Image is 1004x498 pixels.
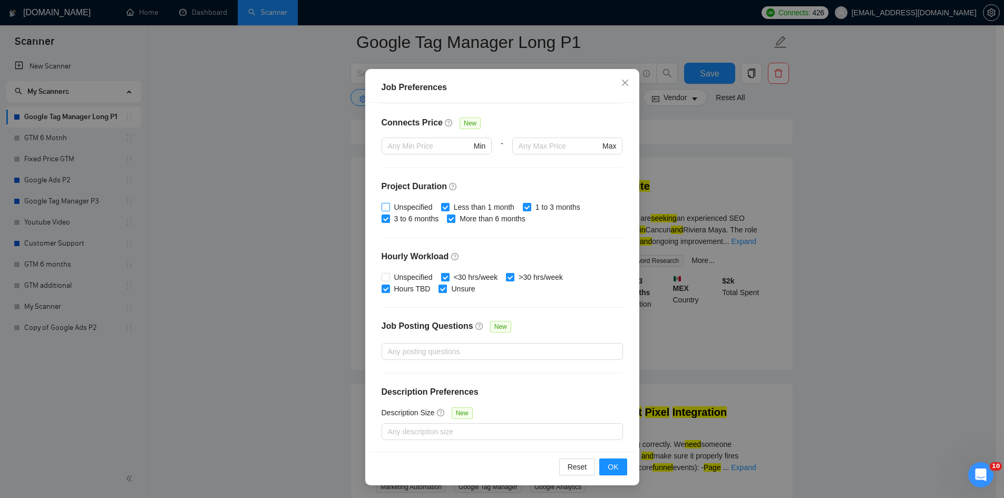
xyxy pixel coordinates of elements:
[382,250,623,263] h4: Hourly Workload
[519,140,600,152] input: Any Max Price
[382,116,443,129] h4: Connects Price
[559,458,596,475] button: Reset
[382,320,473,333] h4: Job Posting Questions
[437,408,445,417] span: question-circle
[608,461,618,473] span: OK
[382,386,623,398] h4: Description Preferences
[492,138,512,167] div: -
[568,461,587,473] span: Reset
[450,271,502,283] span: <30 hrs/week
[602,140,616,152] span: Max
[390,271,437,283] span: Unspecified
[382,407,435,418] h5: Description Size
[599,458,627,475] button: OK
[621,79,629,87] span: close
[455,213,530,224] span: More than 6 months
[447,283,479,295] span: Unsure
[388,140,472,152] input: Any Min Price
[475,322,484,330] span: question-circle
[990,462,1002,471] span: 10
[452,407,473,419] span: New
[490,321,511,333] span: New
[968,462,993,487] iframe: Intercom live chat
[460,118,481,129] span: New
[390,283,435,295] span: Hours TBD
[382,180,623,193] h4: Project Duration
[449,182,457,191] span: question-circle
[390,201,437,213] span: Unspecified
[445,119,453,127] span: question-circle
[474,140,486,152] span: Min
[611,69,639,97] button: Close
[390,213,443,224] span: 3 to 6 months
[450,201,519,213] span: Less than 1 month
[382,81,623,94] div: Job Preferences
[514,271,567,283] span: >30 hrs/week
[531,201,584,213] span: 1 to 3 months
[451,252,460,261] span: question-circle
